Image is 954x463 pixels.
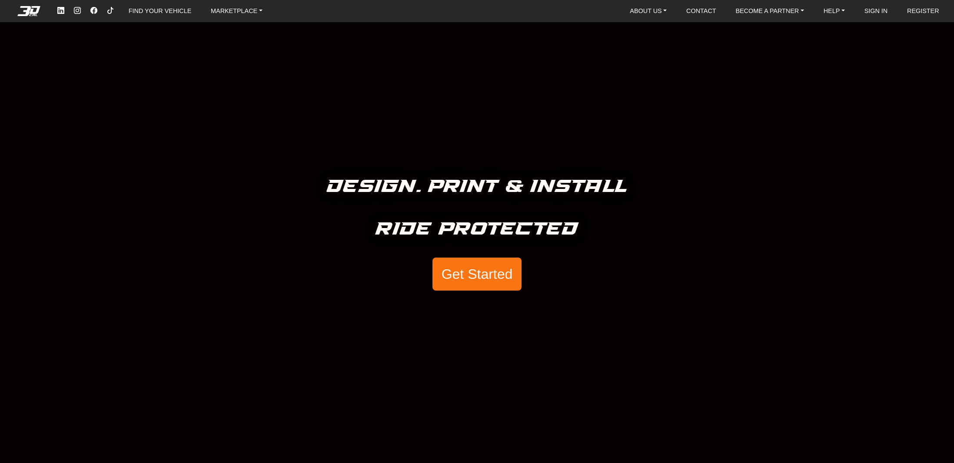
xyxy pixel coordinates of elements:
[820,4,848,18] a: HELP
[861,4,891,18] a: SIGN IN
[904,4,943,18] a: REGISTER
[432,258,521,291] button: Get Started
[207,4,266,18] a: MARKETPLACE
[327,172,627,201] h5: Design. Print & Install
[376,215,578,244] h5: Ride Protected
[683,4,719,18] a: CONTACT
[125,4,195,18] a: FIND YOUR VEHICLE
[626,4,670,18] a: ABOUT US
[732,4,807,18] a: BECOME A PARTNER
